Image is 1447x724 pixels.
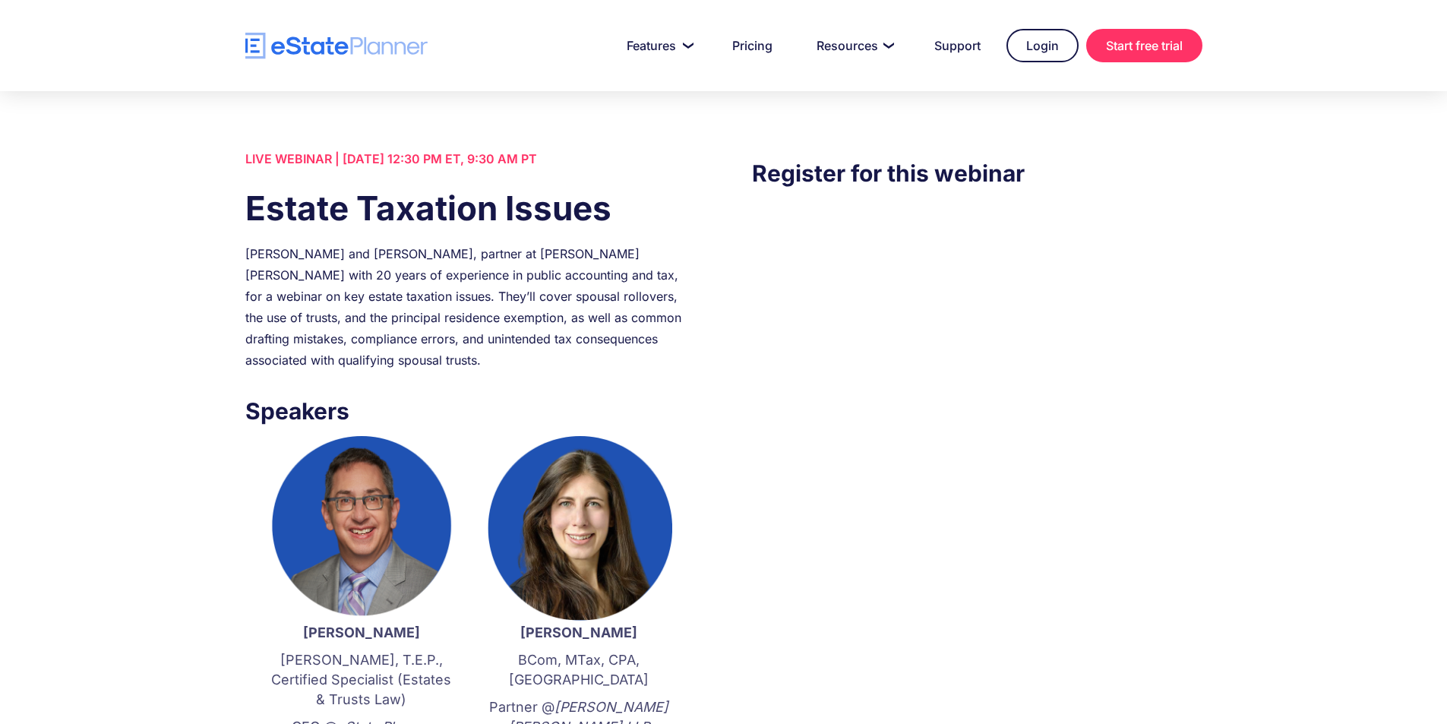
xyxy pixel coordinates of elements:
strong: [PERSON_NAME] [303,624,420,640]
iframe: Form 0 [752,221,1202,479]
h1: Estate Taxation Issues [245,185,695,232]
h3: Speakers [245,394,695,428]
strong: [PERSON_NAME] [520,624,637,640]
a: Start free trial [1086,29,1202,62]
p: BCom, MTax, CPA, [GEOGRAPHIC_DATA] [485,650,672,690]
a: Support [916,30,999,61]
a: home [245,33,428,59]
a: Pricing [714,30,791,61]
a: Login [1006,29,1079,62]
p: [PERSON_NAME], T.E.P., Certified Specialist (Estates & Trusts Law) [268,650,455,710]
h3: Register for this webinar [752,156,1202,191]
a: Features [608,30,706,61]
a: Resources [798,30,908,61]
div: LIVE WEBINAR | [DATE] 12:30 PM ET, 9:30 AM PT [245,148,695,169]
div: [PERSON_NAME] and [PERSON_NAME], partner at [PERSON_NAME] [PERSON_NAME] with 20 years of experien... [245,243,695,371]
